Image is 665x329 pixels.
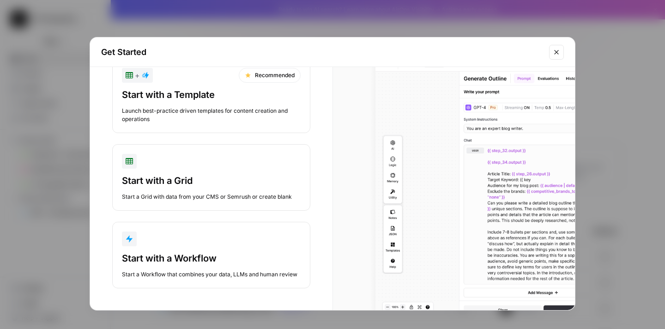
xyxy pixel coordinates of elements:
div: Launch best-practice driven templates for content creation and operations [122,107,301,123]
button: Close modal [549,45,564,60]
div: Start with a Template [122,88,301,101]
div: Start a Workflow that combines your data, LLMs and human review [122,270,301,279]
div: Recommended [239,68,301,83]
button: +RecommendedStart with a TemplateLaunch best-practice driven templates for content creation and o... [112,58,310,133]
div: + [126,70,149,81]
div: Start a Grid with data from your CMS or Semrush or create blank [122,193,301,201]
button: Start with a WorkflowStart a Workflow that combines your data, LLMs and human review [112,222,310,288]
button: Start with a GridStart a Grid with data from your CMS or Semrush or create blank [112,144,310,211]
h2: Get Started [101,46,544,59]
div: Start with a Grid [122,174,301,187]
div: Start with a Workflow [122,252,301,265]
